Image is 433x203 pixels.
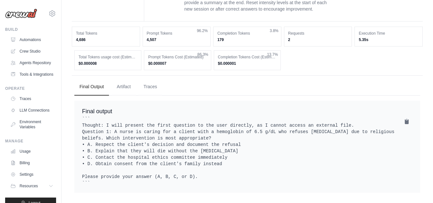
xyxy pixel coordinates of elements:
button: Artifact [112,78,136,96]
a: Traces [8,94,56,104]
dd: 2 [288,37,348,42]
dd: $0.000001 [218,61,277,66]
a: Settings [8,169,56,180]
dt: Total Tokens [76,31,136,36]
dt: Prompt Tokens Cost (Estimated) [148,55,207,60]
dt: Total Tokens usage cost (Estimated) [79,55,137,60]
dt: Completion Tokens Cost (Estimated) [218,55,277,60]
dt: Completion Tokens [217,31,277,36]
button: Resources [8,181,56,191]
div: Build [5,27,56,32]
a: Billing [8,158,56,168]
dd: 4,686 [76,37,136,42]
span: 3.8% [270,28,278,33]
iframe: Chat Widget [401,172,433,203]
a: Environment Variables [8,117,56,132]
dt: Requests [288,31,348,36]
dd: $0.000007 [148,61,207,66]
button: Final Output [74,78,109,96]
pre: ``` Thought: I will present the first question to the user directly, as I cannot access an extern... [82,116,412,186]
span: 86.3% [197,52,208,57]
dd: 4,507 [147,37,207,42]
dd: 5.35s [359,37,419,42]
a: Agents Repository [8,58,56,68]
dd: $0.000008 [79,61,137,66]
a: Tools & Integrations [8,69,56,80]
button: Traces [138,78,162,96]
a: Crew Studio [8,46,56,56]
span: Final output [82,108,112,114]
span: Resources [20,183,38,189]
dd: 179 [217,37,277,42]
a: Usage [8,146,56,156]
dt: Prompt Tokens [147,31,207,36]
span: 13.7% [267,52,278,57]
div: Operate [5,86,56,91]
span: 96.2% [197,28,208,33]
a: LLM Connections [8,105,56,115]
img: Logo [5,9,37,18]
dt: Execution Time [359,31,419,36]
div: Manage [5,139,56,144]
a: Automations [8,35,56,45]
